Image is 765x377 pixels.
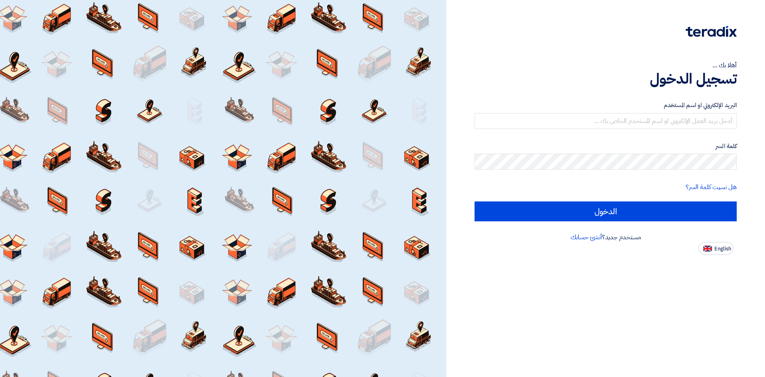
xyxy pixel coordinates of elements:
img: Teradix logo [686,26,737,37]
input: الدخول [475,201,737,221]
a: أنشئ حسابك [571,232,602,242]
span: English [714,246,731,252]
input: أدخل بريد العمل الإلكتروني او اسم المستخدم الخاص بك ... [475,113,737,129]
a: هل نسيت كلمة السر؟ [686,182,737,192]
label: البريد الإلكتروني او اسم المستخدم [475,101,737,110]
button: English [698,242,734,255]
div: أهلا بك ... [475,61,737,70]
label: كلمة السر [475,142,737,151]
h1: تسجيل الدخول [475,70,737,88]
img: en-US.png [703,246,712,252]
div: مستخدم جديد؟ [475,232,737,242]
